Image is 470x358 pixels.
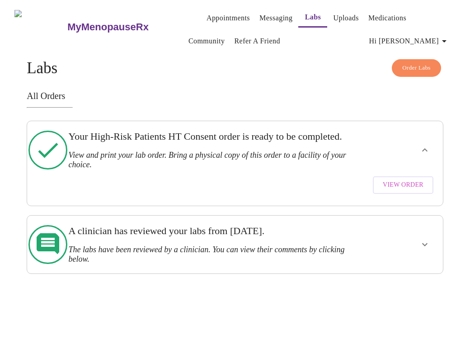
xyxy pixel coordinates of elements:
[256,9,296,27] button: Messaging
[298,8,327,28] button: Labs
[14,10,66,44] img: MyMenopauseRx Logo
[365,9,410,27] button: Medications
[234,35,280,47] a: Refer a Friend
[27,59,443,77] h4: Labs
[207,12,250,24] a: Appointments
[259,12,292,24] a: Messaging
[371,172,436,198] a: View Order
[67,21,149,33] h3: MyMenopauseRx
[66,11,185,43] a: MyMenopauseRx
[203,9,254,27] button: Appointments
[230,32,284,50] button: Refer a Friend
[414,139,436,161] button: show more
[414,234,436,255] button: show more
[68,131,360,142] h3: Your High-Risk Patients HT Consent order is ready to be completed.
[333,12,359,24] a: Uploads
[392,59,441,77] button: Order Labs
[373,176,433,194] button: View Order
[27,91,443,101] h3: All Orders
[185,32,229,50] button: Community
[68,151,360,170] h3: View and print your lab order. Bring a physical copy of this order to a facility of your choice.
[188,35,225,47] a: Community
[383,179,423,191] span: View Order
[68,225,360,237] h3: A clinician has reviewed your labs from [DATE].
[368,12,406,24] a: Medications
[329,9,362,27] button: Uploads
[366,32,453,50] button: Hi [PERSON_NAME]
[68,245,360,264] h3: The labs have been reviewed by a clinician. You can view their comments by clicking below.
[369,35,450,47] span: Hi [PERSON_NAME]
[402,63,431,73] span: Order Labs
[305,11,321,24] a: Labs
